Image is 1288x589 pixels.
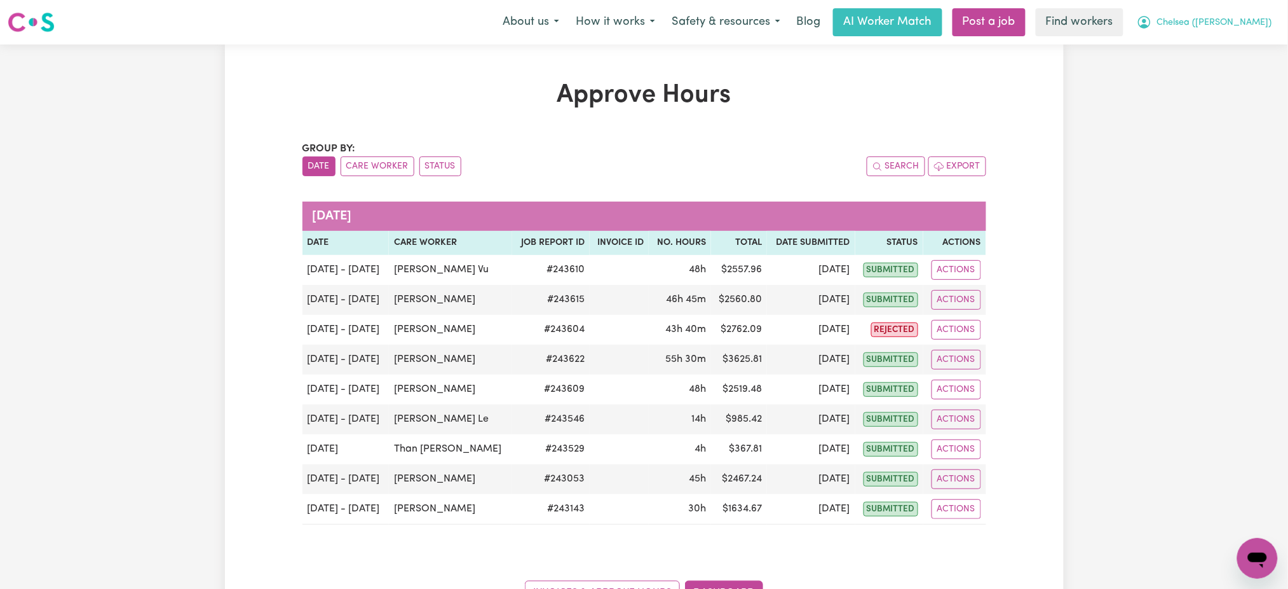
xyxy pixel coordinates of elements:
td: [DATE] [767,255,855,285]
iframe: Button to launch messaging window [1237,538,1278,579]
span: 45 hours [689,474,706,484]
button: Actions [932,350,981,370]
th: Total [711,231,767,255]
td: $ 3625.81 [711,345,767,375]
td: $ 2467.24 [711,464,767,494]
img: Careseekers logo [8,11,55,34]
button: Actions [932,440,981,459]
td: [DATE] - [DATE] [302,494,389,525]
button: Actions [932,260,981,280]
h1: Approve Hours [302,80,986,111]
td: $ 2557.96 [711,255,767,285]
td: [PERSON_NAME] [389,375,512,405]
td: [PERSON_NAME] [389,345,512,375]
span: 43 hours 40 minutes [665,324,706,335]
td: [DATE] - [DATE] [302,315,389,345]
td: $ 985.42 [711,405,767,434]
caption: [DATE] [302,202,986,231]
span: submitted [864,442,918,457]
td: # 243546 [512,405,590,434]
td: [DATE] - [DATE] [302,345,389,375]
th: Care worker [389,231,512,255]
span: 48 hours [689,265,706,275]
th: Date Submitted [767,231,855,255]
td: [PERSON_NAME] [389,315,512,345]
td: # 243615 [512,285,590,315]
button: Safety & resources [663,9,789,36]
span: 48 hours [689,384,706,394]
td: # 243053 [512,464,590,494]
a: Blog [789,8,828,36]
button: sort invoices by care worker [341,156,414,176]
td: $ 2519.48 [711,375,767,405]
button: Actions [932,469,981,489]
td: $ 2560.80 [711,285,767,315]
button: Actions [932,380,981,399]
a: AI Worker Match [833,8,942,36]
td: [PERSON_NAME] [389,464,512,494]
td: Than [PERSON_NAME] [389,434,512,464]
td: [DATE] [302,434,389,464]
span: submitted [864,352,918,367]
th: Date [302,231,389,255]
th: No. Hours [649,231,711,255]
span: rejected [871,322,918,337]
button: My Account [1129,9,1280,36]
td: # 243529 [512,434,590,464]
button: Export [928,156,986,176]
span: 55 hours 30 minutes [665,354,706,364]
th: Status [855,231,923,255]
a: Find workers [1036,8,1123,36]
td: [PERSON_NAME] [389,494,512,525]
td: $ 1634.67 [711,494,767,525]
button: Actions [932,320,981,340]
td: [DATE] - [DATE] [302,464,389,494]
button: Actions [932,410,981,429]
td: # 243622 [512,345,590,375]
td: $ 2762.09 [711,315,767,345]
td: [DATE] [767,345,855,375]
td: $ 367.81 [711,434,767,464]
td: [PERSON_NAME] Le [389,405,512,434]
button: About us [494,9,567,36]
td: [DATE] [767,285,855,315]
span: Chelsea ([PERSON_NAME]) [1157,16,1272,30]
button: sort invoices by date [302,156,336,176]
span: submitted [864,293,918,307]
td: [DATE] [767,315,855,345]
td: [DATE] [767,405,855,434]
span: submitted [864,412,918,427]
td: [DATE] - [DATE] [302,405,389,434]
span: 46 hours 45 minutes [666,294,706,305]
button: Actions [932,499,981,519]
td: [DATE] [767,434,855,464]
span: submitted [864,472,918,487]
td: [PERSON_NAME] [389,285,512,315]
a: Post a job [952,8,1026,36]
span: 4 hours [695,444,706,454]
td: # 243609 [512,375,590,405]
span: submitted [864,263,918,277]
td: # 243604 [512,315,590,345]
th: Actions [923,231,986,255]
th: Invoice ID [590,231,649,255]
td: [DATE] [767,494,855,525]
td: [DATE] - [DATE] [302,375,389,405]
td: [DATE] [767,464,855,494]
span: submitted [864,502,918,516]
button: sort invoices by paid status [419,156,461,176]
span: Group by: [302,144,356,154]
span: submitted [864,382,918,397]
td: [DATE] [767,375,855,405]
button: Actions [932,290,981,310]
td: # 243143 [512,494,590,525]
a: Careseekers logo [8,8,55,37]
span: 14 hours [691,414,706,424]
span: 30 hours [688,504,706,514]
td: [DATE] - [DATE] [302,285,389,315]
button: How it works [567,9,663,36]
td: # 243610 [512,255,590,285]
th: Job Report ID [512,231,590,255]
td: [PERSON_NAME] Vu [389,255,512,285]
button: Search [867,156,925,176]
